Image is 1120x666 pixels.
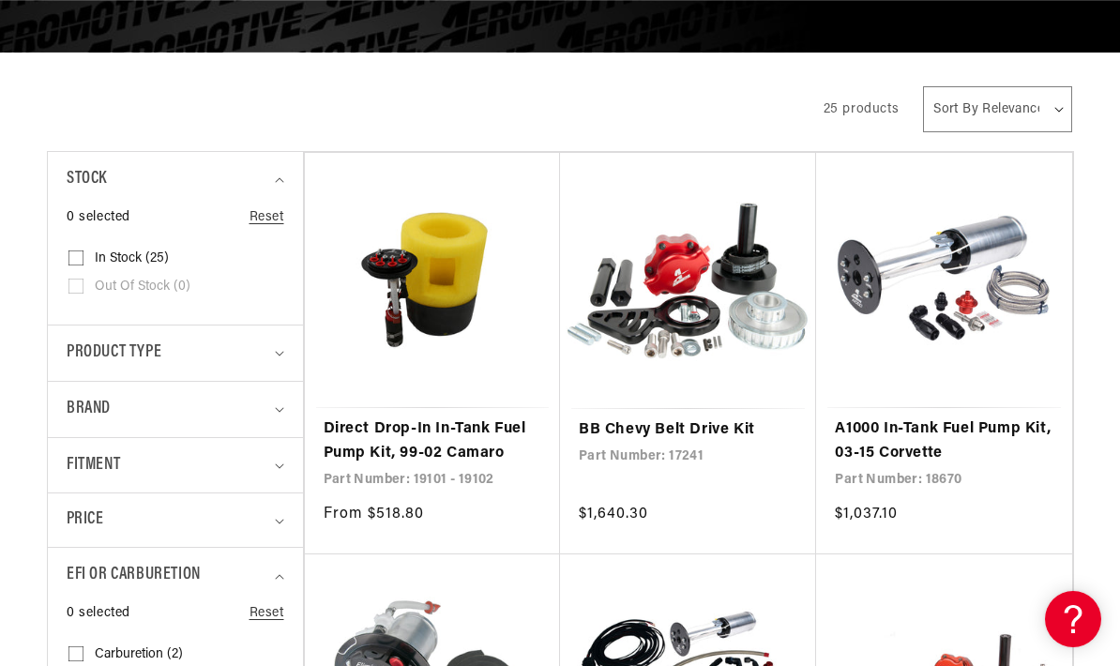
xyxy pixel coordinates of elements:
span: 0 selected [67,207,130,228]
span: Stock [67,166,107,193]
span: Carburetion (2) [95,646,183,663]
span: Fitment [67,452,120,479]
summary: EFI or Carburetion (0 selected) [67,548,284,603]
span: Brand [67,396,111,423]
summary: Stock (0 selected) [67,152,284,207]
span: 0 selected [67,603,130,624]
summary: Price [67,493,284,547]
a: Direct Drop-In In-Tank Fuel Pump Kit, 99-02 Camaro [324,417,541,465]
summary: Fitment (0 selected) [67,438,284,493]
a: Reset [250,603,284,624]
span: Out of stock (0) [95,279,190,295]
summary: Product type (0 selected) [67,325,284,381]
a: Reset [250,207,284,228]
span: Product type [67,340,161,367]
a: A1000 In-Tank Fuel Pump Kit, 03-15 Corvette [835,417,1052,465]
span: 25 products [824,102,900,116]
span: Price [67,507,103,533]
span: EFI or Carburetion [67,562,201,589]
summary: Brand (0 selected) [67,382,284,437]
span: In stock (25) [95,250,169,267]
a: BB Chevy Belt Drive Kit [579,418,797,443]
